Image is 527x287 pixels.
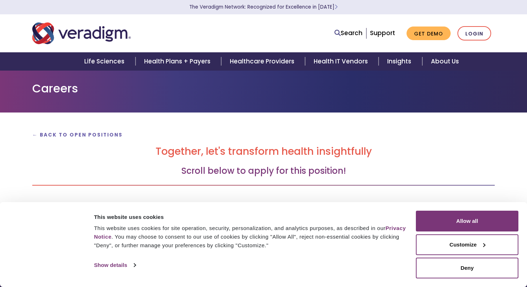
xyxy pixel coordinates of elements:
a: The Veradigm Network: Recognized for Excellence in [DATE]Learn More [189,4,338,10]
button: Allow all [416,211,518,231]
h2: Together, let's transform health insightfully [32,145,495,158]
a: Show details [94,260,136,271]
a: Search [334,28,362,38]
button: Customize [416,234,518,255]
span: Learn More [334,4,338,10]
h3: Scroll below to apply for this position! [32,166,495,176]
img: Veradigm logo [32,21,131,45]
h1: Careers [32,82,495,95]
a: Login [457,26,491,41]
div: This website uses cookies [94,213,408,221]
a: ← Back to Open Positions [32,131,123,138]
a: Health Plans + Payers [136,52,221,71]
a: Get Demo [407,27,451,40]
div: This website uses cookies for site operation, security, personalization, and analytics purposes, ... [94,224,408,250]
a: Support [370,29,395,37]
button: Deny [416,258,518,278]
a: About Us [422,52,467,71]
a: Healthcare Providers [221,52,305,71]
a: Health IT Vendors [305,52,379,71]
a: Life Sciences [76,52,135,71]
a: Insights [379,52,422,71]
